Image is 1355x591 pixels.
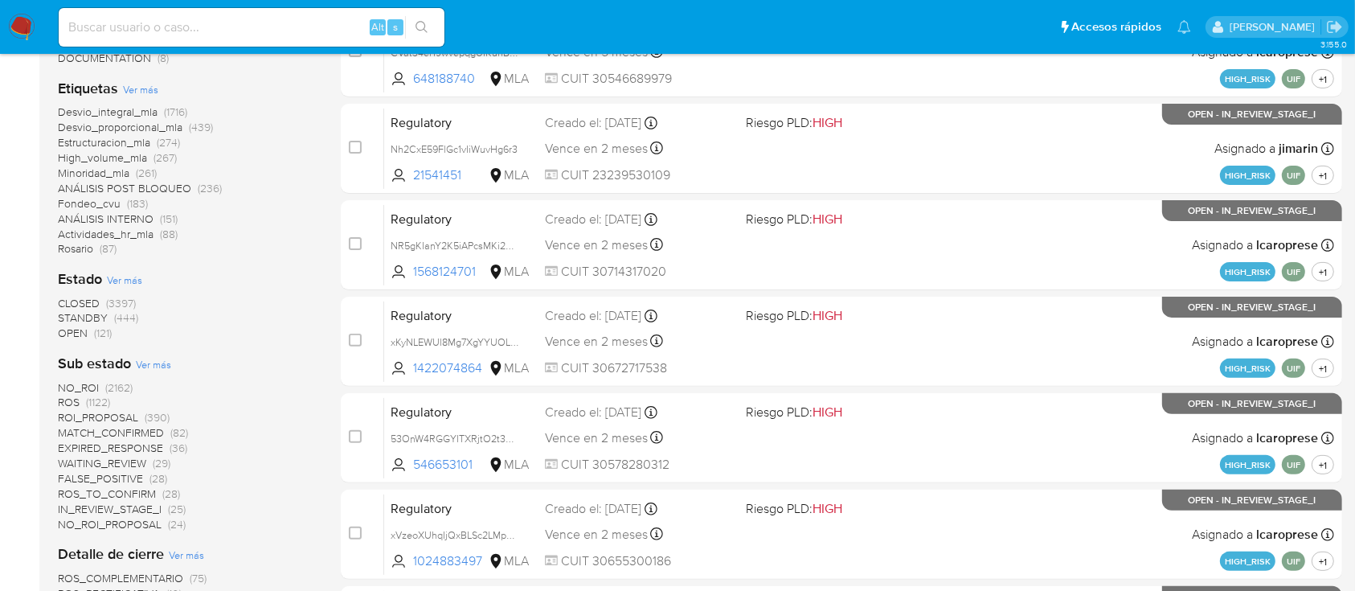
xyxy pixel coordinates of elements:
a: Salir [1326,18,1343,35]
button: search-icon [405,16,438,39]
span: Accesos rápidos [1071,18,1161,35]
span: Alt [371,19,384,35]
span: s [393,19,398,35]
span: 3.155.0 [1320,38,1347,51]
input: Buscar usuario o caso... [59,17,444,38]
a: Notificaciones [1177,20,1191,34]
p: ezequiel.castrillon@mercadolibre.com [1230,19,1320,35]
